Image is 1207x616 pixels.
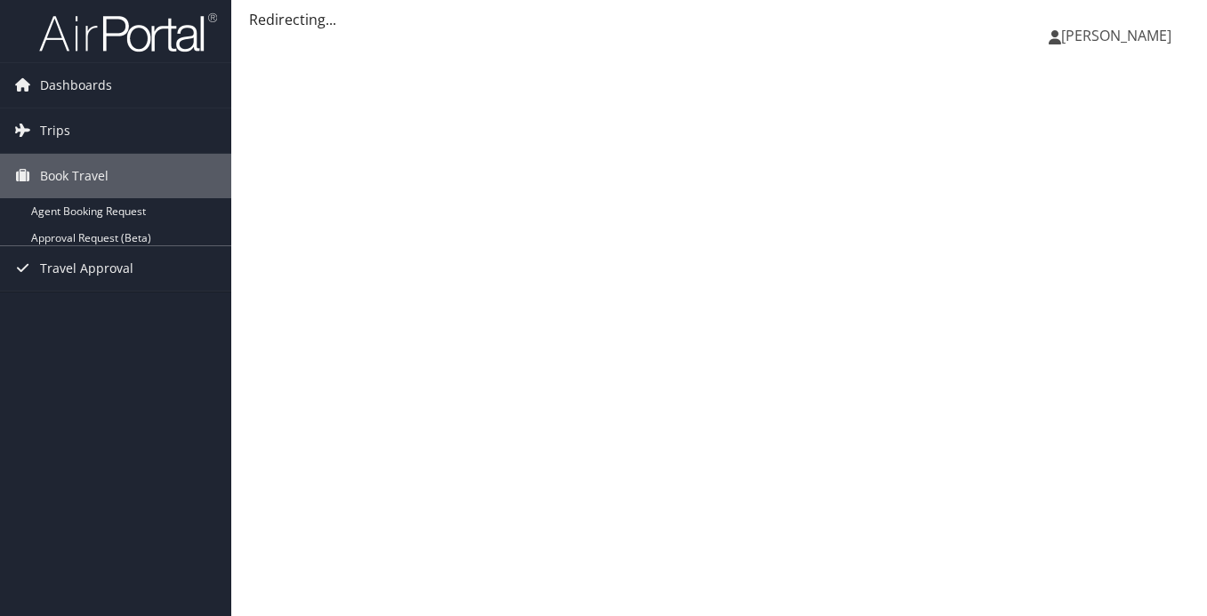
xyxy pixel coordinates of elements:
[1061,26,1171,45] span: [PERSON_NAME]
[40,246,133,291] span: Travel Approval
[1049,9,1189,62] a: [PERSON_NAME]
[40,154,109,198] span: Book Travel
[249,9,1189,30] div: Redirecting...
[40,108,70,153] span: Trips
[40,63,112,108] span: Dashboards
[39,12,217,53] img: airportal-logo.png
